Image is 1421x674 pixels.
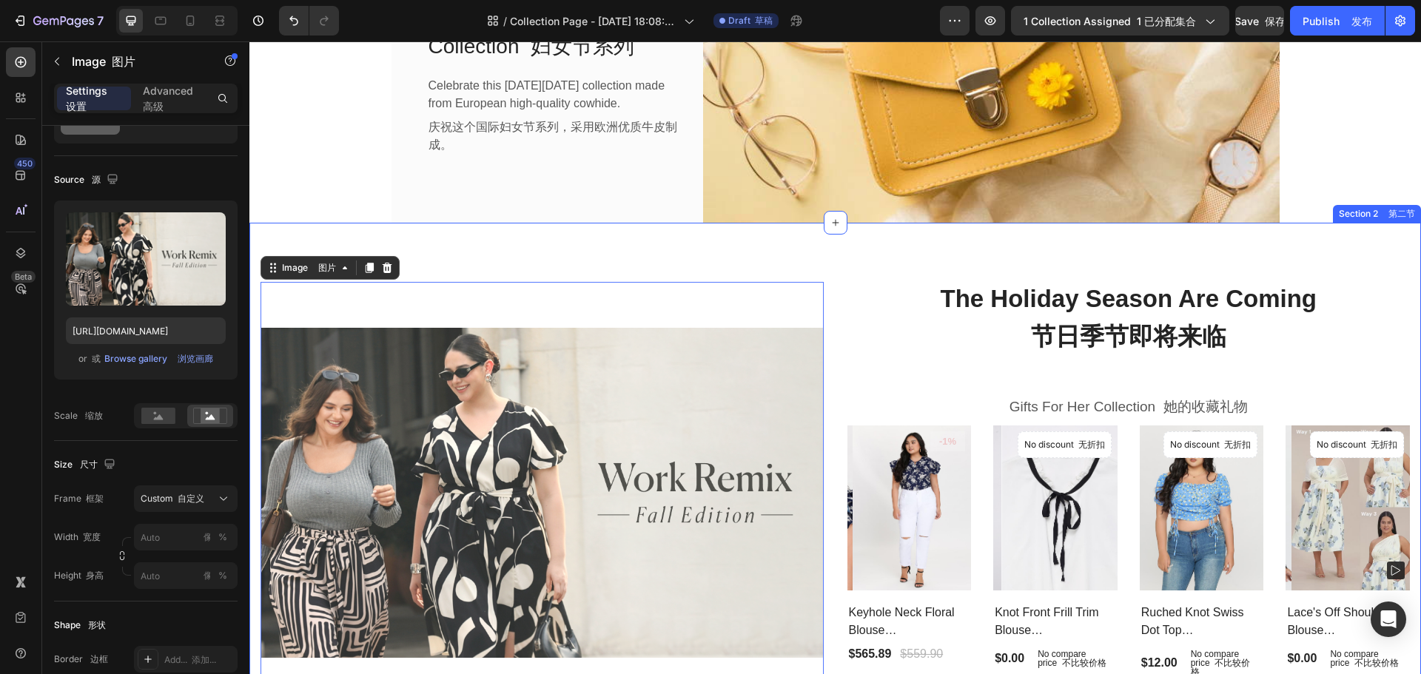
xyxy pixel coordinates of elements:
p: No discount [775,397,856,410]
button: px 像素 [214,528,232,546]
font: 保存 [1265,15,1286,27]
div: Undo/Redo [279,6,339,36]
font: 不比较价格 [1105,616,1149,627]
iframe: Design area [249,41,1421,674]
div: px [183,530,221,544]
button: 7 [6,6,110,36]
button: Browse gallery 浏览画廊 [104,351,214,366]
img: preview-image [66,212,226,306]
div: $0.00 [744,607,776,627]
h2: Ruched Knot Swiss Dot Top [890,561,1015,599]
div: Browse gallery [104,352,213,365]
font: 1 已分配集合 [1137,15,1196,27]
font: 浏览画廊 [178,353,213,364]
font: 无折扣 [829,397,856,408]
font: 节日季节即将来临 [782,281,977,309]
font: 第二节 [1139,166,1166,178]
font: 庆祝这个国际妇女节系列，采用欧洲优质牛皮制成。 [179,79,428,109]
div: Image [30,220,90,233]
p: Gifts For Her Collection [599,355,1160,377]
div: $12.00 [890,611,930,632]
div: Scale [54,409,103,422]
pre: -1% [681,390,716,411]
div: Beta [11,271,36,283]
input: px 像素% [134,562,238,589]
font: 无折扣 [975,397,1001,408]
div: Border [54,653,108,666]
span: / [503,13,507,29]
p: Celebrate this [DATE][DATE] collection made from European high-quality cowhide. [179,36,429,118]
button: px 像素 [214,567,232,584]
p: Advanced [143,83,199,114]
p: The Holiday Season Are Coming [599,242,1160,317]
p: No compare price [788,608,862,626]
button: Save 保存 [1235,6,1284,36]
div: Size [54,455,118,475]
font: 无折扣 [1121,397,1148,408]
span: Draft [728,14,773,27]
h2: Lace's Off Shoulder Blouse [1036,561,1160,599]
div: Source [54,170,121,190]
font: 图片 [112,54,135,69]
font: 高级 [143,100,164,112]
button: Custom 自定义 [134,485,238,512]
font: 源 [92,174,101,185]
button: 1 collection assigned 1 已分配集合 [1011,6,1229,36]
label: Width [54,530,101,544]
p: Settings [66,83,122,114]
p: No discount [921,397,1001,410]
div: Shape [54,619,106,632]
h2: Knot Front Frill Trim Blouse [744,561,868,599]
font: 自定义 [178,493,204,504]
font: 发布 [1351,15,1372,27]
font: 她的收藏礼物 [914,357,998,373]
button: % [193,528,211,546]
p: No compare price [1081,608,1155,626]
label: Frame [54,492,104,505]
font: 身高 [86,570,104,581]
input: https://example.com/image.jpg [66,317,226,344]
p: Image [72,53,198,70]
input: px 像素% [134,524,238,550]
font: 宽度 [83,531,101,542]
label: Height [54,569,104,582]
div: px [183,569,221,582]
button: % [193,567,211,584]
div: Section 2 [1086,166,1169,179]
button: Publish 发布 [1290,6,1385,36]
font: 或 [92,353,101,364]
font: 尺寸 [80,459,98,470]
font: 不比较价格 [941,616,1001,636]
h2: Keyhole Neck Floral Blouse [598,561,722,599]
div: Open Intercom Messenger [1371,601,1406,637]
span: Custom [141,492,204,505]
p: 7 [97,12,104,30]
span: Collection Page - [DATE] 18:08:00 [510,13,678,29]
div: % [218,569,227,582]
font: 边框 [90,653,108,664]
font: 框架 [86,493,104,504]
span: or [78,350,101,368]
div: $0.00 [1036,607,1069,627]
div: Publish [1303,13,1372,29]
font: 像素 [204,531,221,542]
div: 450 [14,158,36,169]
p: No compare price [941,608,1009,635]
font: 图片 [69,220,87,232]
span: Save [1234,15,1286,27]
font: 添加... [192,654,216,665]
font: 设置 [66,100,87,112]
div: $565.89 [598,602,644,623]
font: 草稿 [755,15,773,26]
font: 不比较价格 [813,616,857,627]
font: 形状 [88,619,106,630]
p: No discount [1067,397,1148,410]
font: 像素 [204,570,221,581]
span: 1 collection assigned [1024,13,1196,29]
div: $559.90 [649,602,695,623]
font: 缩放 [85,410,103,421]
img: Describes the appearance of the image [11,240,574,662]
div: Add... [164,653,234,667]
div: % [218,530,227,544]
